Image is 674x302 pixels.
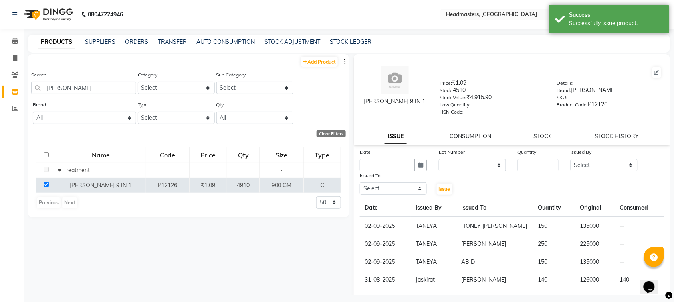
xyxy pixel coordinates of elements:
div: 4510 [440,86,545,97]
span: Treatment [63,167,90,174]
label: Qty [216,101,224,108]
a: ORDERS [125,38,148,45]
td: HONEY [PERSON_NAME] [456,217,533,235]
th: Consumed [615,199,664,217]
td: -- [615,235,664,253]
div: P12126 [557,100,662,112]
div: ₹1.09 [440,79,545,90]
td: [PERSON_NAME] [456,271,533,289]
a: STOCK ADJUSTMENT [264,38,320,45]
td: 135000 [575,253,615,271]
th: Issued By [411,199,456,217]
img: logo [20,3,75,25]
a: Add Product [301,57,338,67]
label: Product Code: [557,101,588,108]
th: Issued To [456,199,533,217]
span: - [280,167,283,174]
th: Quantity [533,199,575,217]
a: SUPPLIERS [85,38,115,45]
div: Success [569,11,663,19]
td: 150 [533,217,575,235]
td: 225000 [575,235,615,253]
a: ISSUE [385,129,407,144]
td: 135000 [575,217,615,235]
th: Original [575,199,615,217]
a: CONSUMPTION [450,133,491,140]
div: [PERSON_NAME] 9 IN 1 [362,97,428,106]
td: 02-09-2025 [360,217,411,235]
label: SKU: [557,94,568,101]
img: avatar [381,66,409,94]
td: 02-09-2025 [360,253,411,271]
span: P12126 [158,182,177,189]
span: 4910 [237,182,250,189]
label: Stock Value: [440,94,467,101]
label: Brand: [557,87,571,94]
label: Price: [440,80,452,87]
a: STOCK LEDGER [330,38,371,45]
label: Search [31,71,46,78]
div: Successfully issue product. [569,19,663,27]
label: Low Quantity: [440,101,471,108]
td: TANEYA [411,217,456,235]
div: Price [190,148,226,162]
div: [PERSON_NAME] [557,86,662,97]
a: PRODUCTS [38,35,75,49]
label: Date [360,149,371,156]
td: 150 [533,253,575,271]
td: Jaskirat [411,271,456,289]
span: 900 GM [272,182,291,189]
a: AUTO CONSUMPTION [196,38,255,45]
div: ₹4,915.90 [440,93,545,104]
label: Type [138,101,148,108]
td: TANEYA [411,253,456,271]
b: 08047224946 [88,3,123,25]
td: [PERSON_NAME] [456,235,533,253]
input: Search by product name or code [31,82,136,94]
th: Date [360,199,411,217]
label: Lot Number [439,149,465,156]
a: STOCK HISTORY [595,133,639,140]
span: ₹1.09 [201,182,216,189]
button: Issue [437,184,452,195]
div: Code [147,148,189,162]
td: 126000 [575,271,615,289]
label: Quantity [518,149,537,156]
td: ABID [456,253,533,271]
td: 250 [533,235,575,253]
label: Issued To [360,172,381,179]
label: Brand [33,101,46,108]
td: 140 [533,271,575,289]
label: Category [138,71,158,78]
a: TRANSFER [158,38,187,45]
span: Issue [439,186,450,192]
label: Stock: [440,87,453,94]
td: -- [615,253,664,271]
td: 31-08-2025 [360,271,411,289]
div: Qty [228,148,259,162]
span: C [320,182,324,189]
span: Collapse Row [58,167,63,174]
label: Details: [557,80,574,87]
td: -- [615,217,664,235]
label: Sub Category [216,71,246,78]
div: Name [57,148,145,162]
div: Size [260,148,303,162]
td: 02-09-2025 [360,235,411,253]
td: 140 [615,271,664,289]
a: STOCK [534,133,552,140]
label: HSN Code: [440,108,464,116]
td: TANEYA [411,235,456,253]
iframe: chat widget [640,270,666,294]
label: Issued By [571,149,592,156]
span: [PERSON_NAME] 9 IN 1 [70,182,131,189]
div: Clear Filters [317,130,346,137]
div: Type [304,148,340,162]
